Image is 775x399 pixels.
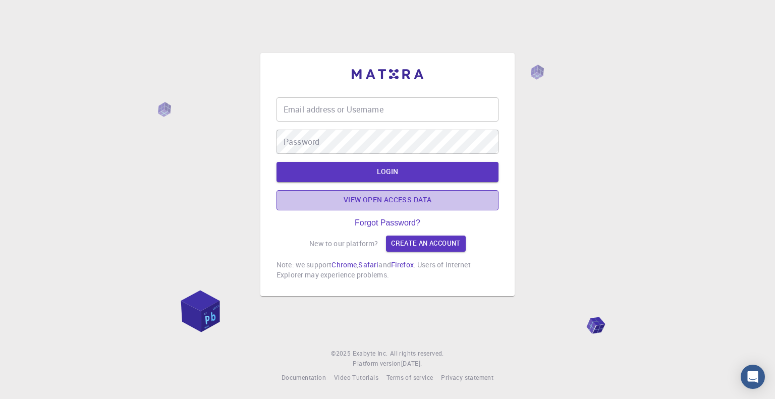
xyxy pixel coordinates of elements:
[334,373,378,383] a: Video Tutorials
[331,349,352,359] span: © 2025
[386,373,433,383] a: Terms of service
[391,260,414,269] a: Firefox
[282,373,326,383] a: Documentation
[353,349,388,357] span: Exabyte Inc.
[353,349,388,359] a: Exabyte Inc.
[386,236,465,252] a: Create an account
[309,239,378,249] p: New to our platform?
[355,218,420,227] a: Forgot Password?
[441,373,493,383] a: Privacy statement
[276,162,499,182] button: LOGIN
[741,365,765,389] div: Open Intercom Messenger
[334,373,378,381] span: Video Tutorials
[441,373,493,381] span: Privacy statement
[401,359,422,369] a: [DATE].
[401,359,422,367] span: [DATE] .
[390,349,444,359] span: All rights reserved.
[386,373,433,381] span: Terms of service
[276,260,499,280] p: Note: we support , and . Users of Internet Explorer may experience problems.
[282,373,326,381] span: Documentation
[358,260,378,269] a: Safari
[276,190,499,210] a: View open access data
[353,359,401,369] span: Platform version
[331,260,357,269] a: Chrome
